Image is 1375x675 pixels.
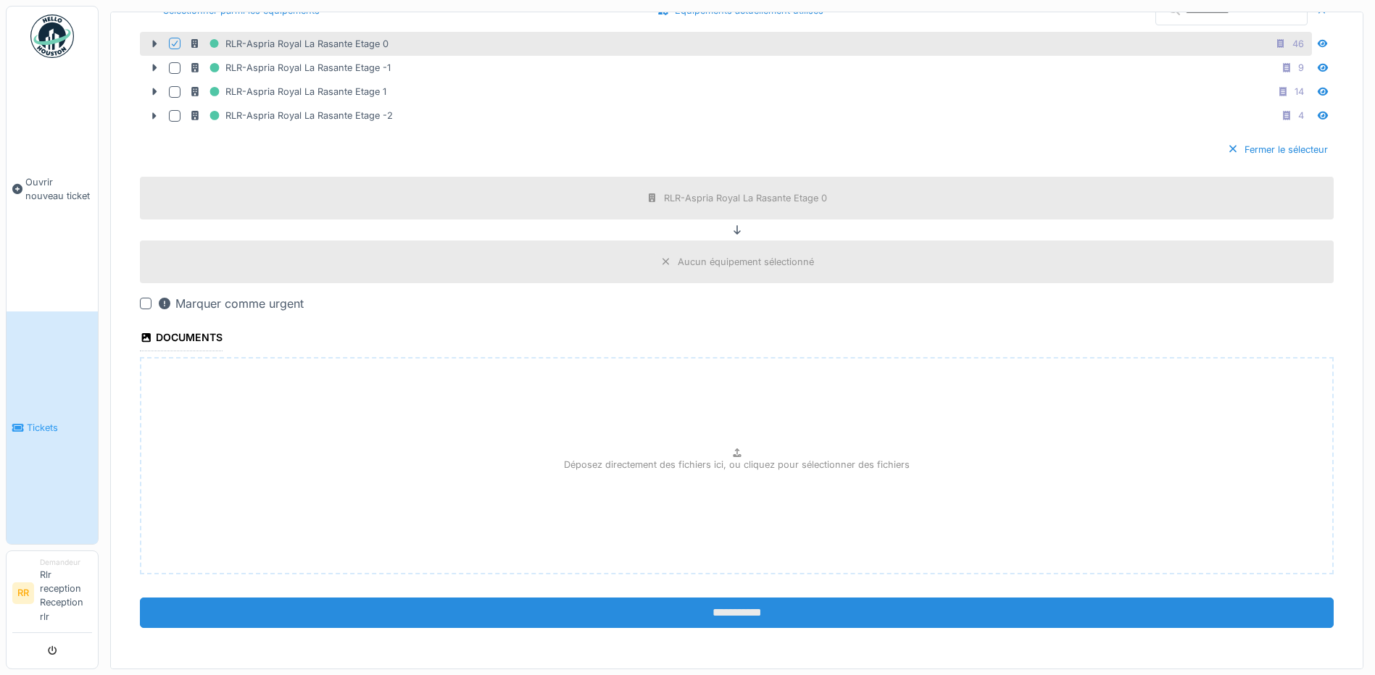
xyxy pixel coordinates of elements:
div: Marquer comme urgent [157,295,304,312]
span: Ouvrir nouveau ticket [25,175,92,203]
div: Fermer le sélecteur [1221,140,1334,159]
div: RLR-Aspria Royal La Rasante Etage 0 [664,191,827,205]
span: Tickets [27,421,92,435]
a: Tickets [7,311,98,543]
a: RR DemandeurRlr reception Reception rlr [12,557,92,633]
div: 14 [1295,85,1304,98]
li: RR [12,582,34,604]
div: Demandeur [40,557,92,568]
div: Aucun équipement sélectionné [678,255,814,269]
div: 9 [1298,61,1304,75]
p: Déposez directement des fichiers ici, ou cliquez pour sélectionner des fichiers [564,458,910,471]
div: RLR-Aspria Royal La Rasante Etage 0 [189,35,389,53]
div: 46 [1292,37,1304,51]
div: RLR-Aspria Royal La Rasante Etage 1 [189,83,386,101]
div: 4 [1298,109,1304,122]
div: RLR-Aspria Royal La Rasante Etage -2 [189,106,393,125]
div: RLR-Aspria Royal La Rasante Etage -1 [189,59,391,77]
a: Ouvrir nouveau ticket [7,66,98,311]
div: Documents [140,327,223,351]
li: Rlr reception Reception rlr [40,557,92,629]
img: Badge_color-CXgf-gQk.svg [30,14,74,58]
